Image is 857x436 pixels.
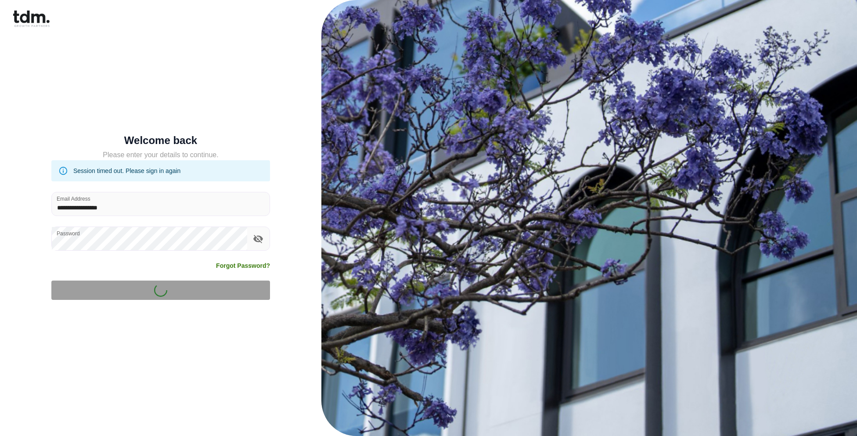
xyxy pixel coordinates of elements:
h5: Please enter your details to continue. [51,150,270,160]
div: Session timed out. Please sign in again [73,163,180,179]
a: Forgot Password? [216,261,270,270]
button: toggle password visibility [251,231,266,246]
h5: Welcome back [51,136,270,145]
label: Password [57,230,80,237]
label: Email Address [57,195,90,202]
